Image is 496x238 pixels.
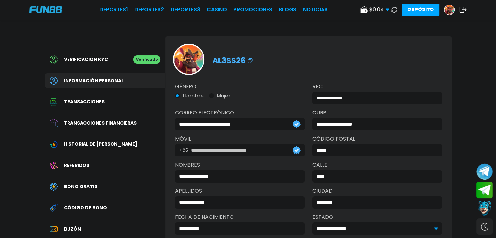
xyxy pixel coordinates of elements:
a: Promociones [233,6,272,14]
label: Ciudad [312,187,442,195]
img: Avatar [174,45,203,74]
span: Transacciones financieras [64,120,137,126]
span: Verificación KYC [64,56,108,63]
span: Bono Gratis [64,183,97,190]
a: CASINO [207,6,227,14]
label: APELLIDOS [175,187,305,195]
label: Estado [312,213,442,221]
a: BLOGS [279,6,296,14]
img: Financial Transaction [50,119,58,127]
img: Free Bonus [50,183,58,191]
button: Hombre [175,92,204,100]
button: Join telegram channel [476,163,493,180]
a: Redeem BonusCódigo de bono [45,201,165,215]
a: Deportes2 [134,6,164,14]
label: Móvil [175,135,305,143]
span: $ 0.04 [369,6,389,14]
a: InboxBuzón [45,222,165,236]
label: CURP [312,109,442,117]
a: Verificación KYCVerificado [45,52,165,67]
span: Transacciones [64,98,105,105]
p: Verificado [133,55,160,64]
a: Deportes3 [171,6,200,14]
img: Inbox [50,225,58,233]
a: Deportes1 [99,6,128,14]
button: Join telegram [476,182,493,199]
label: Género [175,83,305,91]
a: Financial TransactionTransacciones financieras [45,116,165,130]
a: Wagering TransactionHistorial de [PERSON_NAME] [45,137,165,152]
img: Redeem Bonus [50,204,58,212]
div: Switch theme [476,218,493,235]
button: Depósito [402,4,439,16]
span: Historial de [PERSON_NAME] [64,141,137,148]
label: NOMBRES [175,161,305,169]
img: Company Logo [29,6,62,13]
img: Transaction History [50,98,58,106]
label: Calle [312,161,442,169]
span: Información personal [64,77,124,84]
label: RFC [312,83,442,91]
a: ReferralReferidos [45,158,165,173]
label: Fecha de Nacimiento [175,213,305,221]
label: Código Postal [312,135,442,143]
p: +52 [179,146,188,154]
img: Referral [50,161,58,170]
p: al3ss26 [212,52,254,67]
a: Free BonusBono Gratis [45,179,165,194]
span: Referidos [64,162,89,169]
img: Wagering Transaction [50,140,58,148]
a: Avatar [444,5,459,15]
a: PersonalInformación personal [45,73,165,88]
label: Correo electrónico [175,109,305,117]
span: Código de bono [64,204,107,211]
a: Transaction HistoryTransacciones [45,95,165,109]
button: Mujer [209,92,231,100]
img: Avatar [444,5,454,15]
img: Personal [50,77,58,85]
a: NOTICIAS [303,6,328,14]
span: Buzón [64,226,81,232]
button: Contact customer service [476,200,493,217]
